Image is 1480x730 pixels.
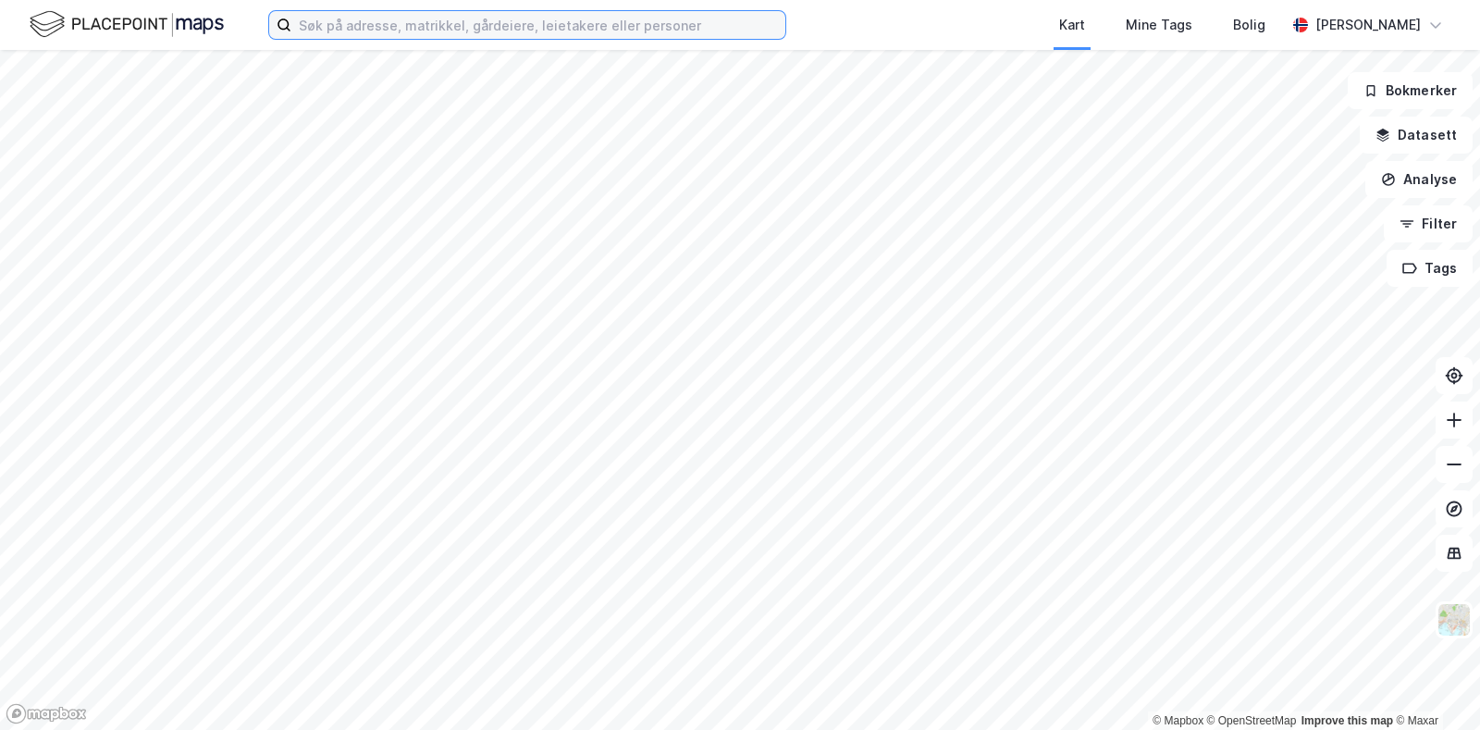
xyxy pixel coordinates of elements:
[1153,714,1203,727] a: Mapbox
[1387,641,1480,730] iframe: Chat Widget
[1365,161,1473,198] button: Analyse
[6,703,87,724] a: Mapbox homepage
[1126,14,1192,36] div: Mine Tags
[1360,117,1473,154] button: Datasett
[1437,602,1472,637] img: Z
[1301,714,1393,727] a: Improve this map
[30,8,224,41] img: logo.f888ab2527a4732fd821a326f86c7f29.svg
[1315,14,1421,36] div: [PERSON_NAME]
[1233,14,1265,36] div: Bolig
[291,11,785,39] input: Søk på adresse, matrikkel, gårdeiere, leietakere eller personer
[1387,641,1480,730] div: Kontrollprogram for chat
[1384,205,1473,242] button: Filter
[1387,250,1473,287] button: Tags
[1348,72,1473,109] button: Bokmerker
[1207,714,1297,727] a: OpenStreetMap
[1059,14,1085,36] div: Kart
